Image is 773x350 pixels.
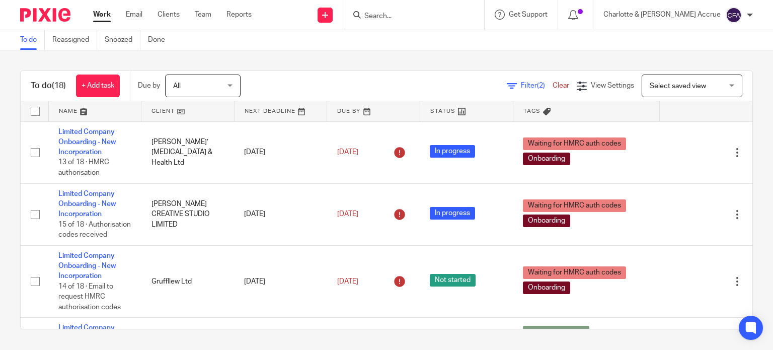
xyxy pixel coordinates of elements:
img: svg%3E [726,7,742,23]
span: 15 of 18 · Authorisation codes received [58,221,131,239]
span: Onboarding [523,153,570,165]
a: Clients [158,10,180,20]
td: [PERSON_NAME]’ [MEDICAL_DATA] & Health Ltd [141,121,235,183]
h1: To do [31,81,66,91]
a: Limited Company Onboarding - New Incorporation [58,190,116,218]
p: Due by [138,81,160,91]
td: [DATE] [234,245,327,318]
span: Waiting for HMRC auth codes [523,266,626,279]
input: Search [363,12,454,21]
td: [DATE] [234,183,327,245]
span: Onboarding [523,215,570,227]
a: Clear [553,82,569,89]
span: Tags [523,108,540,114]
span: (2) [537,82,545,89]
a: To do [20,30,45,50]
a: Email [126,10,142,20]
img: Pixie [20,8,70,22]
span: In progress [430,145,475,158]
a: Team [195,10,211,20]
span: Onboarding [523,282,570,294]
td: [PERSON_NAME] CREATIVE STUDIO LIMITED [141,183,235,245]
span: [DATE] [337,278,358,285]
span: In progress [430,207,475,220]
p: Charlotte & [PERSON_NAME] Accrue [603,10,721,20]
span: Waiting for HMRC auth codes [523,137,626,150]
span: All [173,83,181,90]
span: Select saved view [650,83,706,90]
span: [DATE] [337,149,358,156]
span: Waiting for HMRC [523,326,589,338]
a: Work [93,10,111,20]
span: View Settings [591,82,634,89]
span: Filter [521,82,553,89]
a: Snoozed [105,30,140,50]
span: Get Support [509,11,548,18]
a: Limited Company Onboarding - New Incorporation [58,128,116,156]
span: [DATE] [337,211,358,218]
a: + Add task [76,75,120,97]
a: Reports [226,10,252,20]
td: [DATE] [234,121,327,183]
span: (18) [52,82,66,90]
span: Waiting for HMRC auth codes [523,199,626,212]
td: Gruffllew Ltd [141,245,235,318]
span: Not started [430,274,476,287]
a: Reassigned [52,30,97,50]
a: Limited Company Onboarding - New Incorporation [58,252,116,280]
a: Done [148,30,173,50]
span: 14 of 18 · Email to request HMRC authorisation codes [58,283,121,311]
span: 13 of 18 · HMRC authorisation [58,159,109,177]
